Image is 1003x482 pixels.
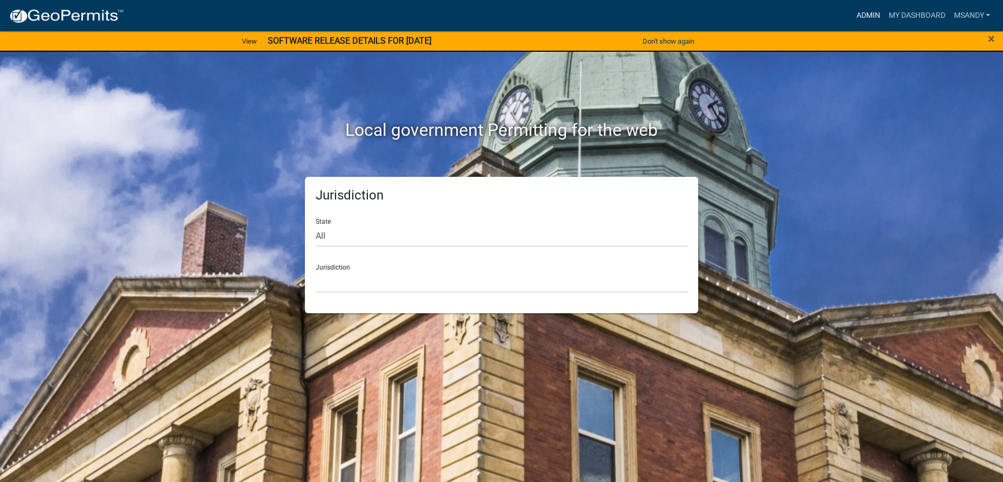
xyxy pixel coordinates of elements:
[638,32,699,50] button: Don't show again
[238,32,261,50] a: View
[949,5,994,26] a: msandy
[316,188,687,203] h5: Jurisdiction
[268,36,431,46] strong: SOFTWARE RELEASE DETAILS FOR [DATE]
[988,32,995,45] button: Close
[203,120,800,140] h2: Local government Permitting for the web
[988,31,995,46] span: ×
[852,5,884,26] a: Admin
[884,5,949,26] a: My Dashboard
